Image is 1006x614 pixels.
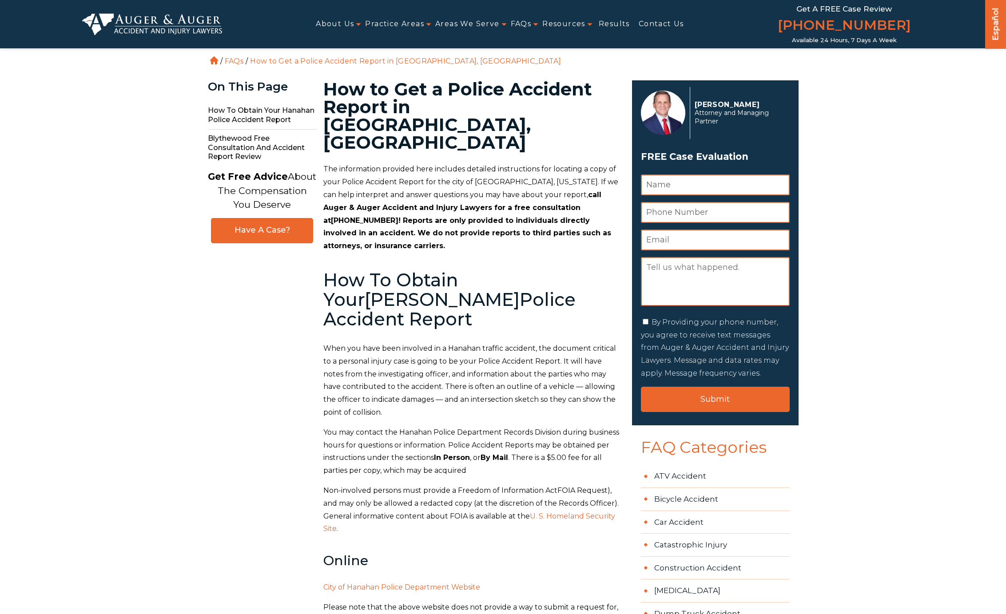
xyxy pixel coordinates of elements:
span: When you have been involved in a Hanahan traffic accident, the document critical to a personal in... [323,344,616,416]
span: The information provided here includes detailed instructions for locating a copy of your Police A... [323,165,618,199]
label: By Providing your phone number, you agree to receive text messages from Auger & Auger Accident an... [641,318,789,377]
span: Have A Case? [220,225,304,235]
a: Areas We Serve [435,14,500,34]
b: [PHONE_NUMBER] [331,216,398,225]
a: Home [210,56,218,64]
strong: Get Free Advice [208,171,288,182]
a: Have A Case? [211,218,313,243]
b: How To Obtain Your [323,269,458,310]
input: Email [641,230,790,250]
span: Blythewood Free Consultation and Accident Report Review [208,130,317,166]
a: FAQs [225,57,243,65]
span: ), and may only be allowed a redacted copy (at the discretion of the Records Officer). General in... [323,486,619,520]
a: Practice Areas [365,14,424,34]
a: [MEDICAL_DATA] [641,579,790,602]
b: Police Accident Report [323,289,576,330]
span: Available 24 Hours, 7 Days a Week [792,37,897,44]
span: , or [470,453,481,462]
a: FAQs [511,14,532,34]
span: You may contact the Hanahan Police Department Records Division during business hours [323,428,619,449]
a: ATV Accident [641,465,790,488]
a: [PHONE_NUMBER] [778,16,911,37]
span: Attorney and Managing Partner [695,109,785,126]
div: On This Page [208,80,317,93]
b: ! Reports are only provided to individuals directly involved in an accident. We do not provide re... [323,216,611,250]
p: About The Compensation You Deserve [208,170,316,212]
span: . [337,524,338,533]
b: In Person [434,453,470,462]
a: Resources [542,14,585,34]
span: How to Obtain Your Hanahan Police Accident Report [208,102,317,130]
b: [PERSON_NAME] [365,289,520,310]
input: Phone Number [641,202,790,223]
img: Herbert Auger [641,91,685,135]
b: By Mail [481,453,508,462]
p: [PERSON_NAME] [695,100,785,109]
a: Construction Accident [641,557,790,580]
a: Contact Us [639,14,684,34]
b: Online [323,552,368,569]
span: for questions or information. Police Accident Reports may be obtained per instructions under the ... [323,441,609,462]
b: call Auger & Auger Accident and Injury Lawyers for a free consultation at [323,190,601,225]
span: Get a FREE Case Review [796,4,892,13]
span: FOIA Request [557,486,608,495]
a: About Us [316,14,354,34]
input: Submit [641,387,790,412]
h1: How to Get a Police Accident Report in [GEOGRAPHIC_DATA], [GEOGRAPHIC_DATA] [323,80,621,151]
a: Bicycle Accident [641,488,790,511]
a: City of Hanahan Police Department Website [323,583,480,591]
span: Non-involved persons must provide a Freedom of Information Act [323,486,557,495]
li: How to Get a Police Accident Report in [GEOGRAPHIC_DATA], [GEOGRAPHIC_DATA] [248,57,563,65]
a: Catastrophic Injury [641,534,790,557]
a: Results [599,14,630,34]
a: Car Accident [641,511,790,534]
span: FAQ Categories [632,439,799,465]
img: Auger & Auger Accident and Injury Lawyers Logo [82,13,223,35]
span: FREE Case Evaluation [641,148,790,165]
input: Name [641,174,790,195]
